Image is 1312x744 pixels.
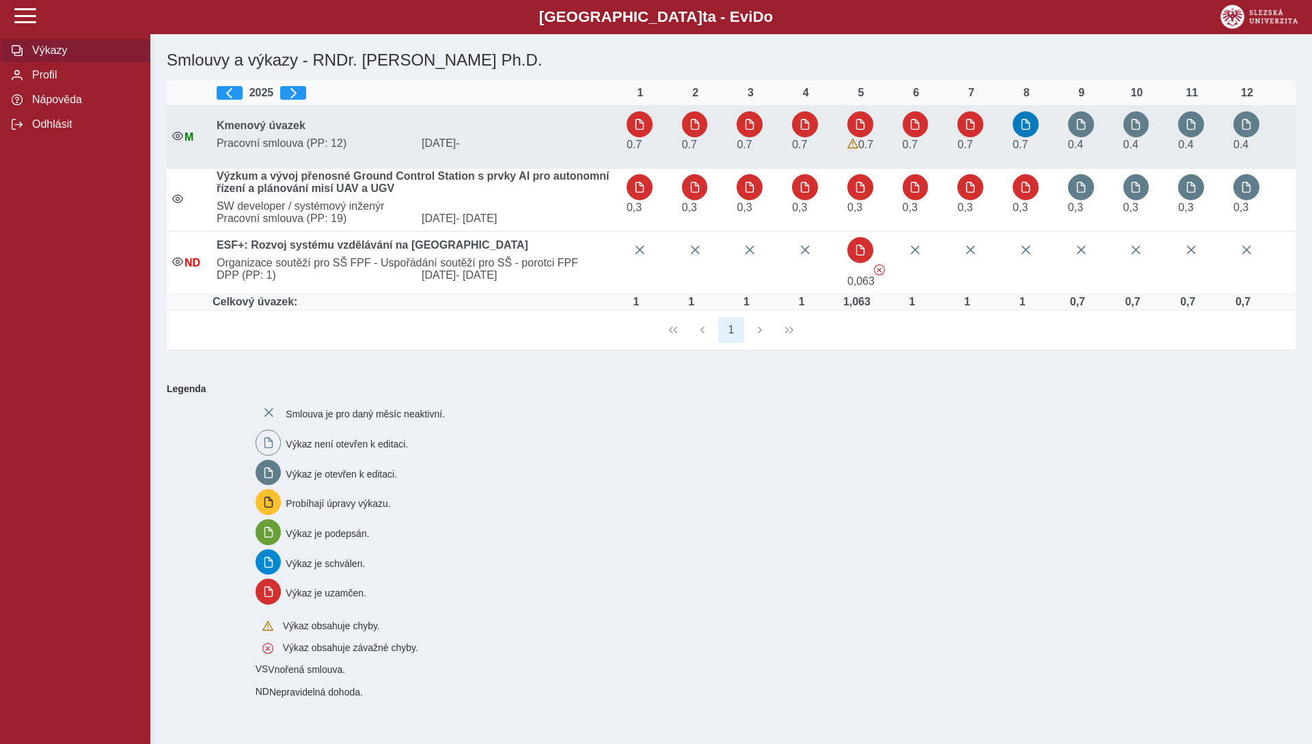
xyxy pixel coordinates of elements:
span: Úvazek : 2,4 h / den. 12 h / týden. [627,202,642,213]
span: t [702,8,707,25]
span: Úvazek : 3,2 h / den. 16 h / týden. [1123,139,1138,150]
span: - [DATE] [456,212,497,224]
span: Úvazek : 2,4 h / den. 12 h / týden. [1178,202,1193,213]
span: [DATE] [416,212,621,225]
span: Úvazek : 5,6 h / den. 28 h / týden. [627,139,642,150]
b: ESF+: Rozvoj systému vzdělávání na [GEOGRAPHIC_DATA] [217,239,528,251]
span: Výkaz není otevřen k editaci. [286,439,408,450]
div: 6 [903,87,930,99]
button: 1 [718,317,744,343]
span: Vnořená smlouva. [268,664,345,675]
span: Výkaz obsahuje chyby. [283,620,380,631]
div: Úvazek : 8,504 h / den. 42,52 h / týden. [843,296,871,308]
div: 3 [737,87,764,99]
span: Úvazek : 5,6 h / den. 28 h / týden. [682,139,697,150]
span: Výkaz je otevřen k editaci. [286,468,397,479]
span: Úvazek : 5,6 h / den. 28 h / týden. [903,139,918,150]
span: Nepravidelná dohoda. [269,687,363,698]
div: Úvazek : 8 h / den. 40 h / týden. [899,296,926,308]
b: [GEOGRAPHIC_DATA] a - Evi [41,8,1271,26]
div: 9 [1068,87,1095,99]
div: 12 [1233,87,1261,99]
b: Legenda [161,378,1290,400]
div: 7 [957,87,985,99]
h1: Smlouvy a výkazy - RNDr. [PERSON_NAME] Ph.D. [161,45,1111,75]
span: Výkaz obsahuje závažné chyby. [283,642,418,653]
span: [DATE] [416,269,621,281]
span: Úvazek : 2,4 h / den. 12 h / týden. [682,202,697,213]
span: Úvazek : 2,4 h / den. 12 h / týden. [792,202,807,213]
span: SW developer / systémový inženýr [211,200,621,212]
span: Úvazek : 3,2 h / den. 16 h / týden. [1068,139,1083,150]
span: Úvazek : 5,6 h / den. 28 h / týden. [1013,139,1028,150]
span: Úvazek : 5,6 h / den. 28 h / týden. [737,139,752,150]
img: logo_web_su.png [1220,5,1298,29]
span: Úvazek : 2,4 h / den. 12 h / týden. [1233,202,1248,213]
div: Úvazek : 8 h / den. 40 h / týden. [623,296,650,308]
span: Probíhají úpravy výkazu. [286,498,390,509]
div: 4 [792,87,819,99]
span: DPP (PP: 1) [211,269,416,281]
span: Smlouva vnořená do kmene [256,663,269,674]
span: Pracovní smlouva (PP: 19) [211,212,416,225]
td: Celkový úvazek: [211,294,621,310]
span: Úvazek : 2,4 h / den. 12 h / týden. [1013,202,1028,213]
span: Pracovní smlouva (PP: 12) [211,137,416,150]
span: Výkaz obsahuje upozornění. [847,139,858,150]
div: Úvazek : 8 h / den. 40 h / týden. [733,296,760,308]
span: - [DATE] [456,269,497,281]
span: Výkaz je podepsán. [286,528,369,539]
span: [DATE] [416,137,621,150]
b: Výzkum a vývoj přenosné Ground Control Station s prvky AI pro autonomní řízení a plánování misí U... [217,170,610,194]
span: Úvazek : 2,4 h / den. 12 h / týden. [1123,202,1138,213]
span: Úvazek : 2,4 h / den. 12 h / týden. [737,202,752,213]
span: Úvazek : 2,4 h / den. 12 h / týden. [847,202,862,213]
span: Profil [28,69,139,81]
i: Smlouva je aktivní [172,193,183,204]
span: Výkaz obsahuje závažné chyby. [874,264,885,275]
span: Výkazy [28,44,139,57]
span: o [764,8,774,25]
span: Úvazek : 0,504 h / den. 2,52 h / týden. [847,275,875,287]
div: Úvazek : 8 h / den. 40 h / týden. [678,296,705,308]
div: 5 [847,87,875,99]
div: 10 [1123,87,1151,99]
div: 1 [627,87,654,99]
div: Úvazek : 5,6 h / den. 28 h / týden. [1229,296,1257,308]
span: Úvazek : 2,4 h / den. 12 h / týden. [957,202,972,213]
div: Úvazek : 8 h / den. 40 h / týden. [788,296,815,308]
span: Odhlásit [28,118,139,130]
div: Úvazek : 8 h / den. 40 h / týden. [1009,296,1036,308]
span: Úvazek : 5,6 h / den. 28 h / týden. [858,139,873,150]
span: Úvazek : 5,6 h / den. 28 h / týden. [957,139,972,150]
div: Úvazek : 5,6 h / den. 28 h / týden. [1119,296,1147,308]
div: 2025 [217,86,616,100]
i: Smlouva je aktivní [172,130,183,141]
span: D [752,8,763,25]
span: Úvazek : 3,2 h / den. 16 h / týden. [1233,139,1248,150]
span: Smlouva vnořená do kmene [256,686,269,697]
div: 11 [1178,87,1205,99]
div: 2 [682,87,709,99]
span: Smlouva je pro daný měsíc neaktivní. [286,409,445,419]
div: 8 [1013,87,1040,99]
div: Úvazek : 8 h / den. 40 h / týden. [953,296,981,308]
b: Kmenový úvazek [217,120,305,131]
span: Úvazek : 5,6 h / den. 28 h / týden. [792,139,807,150]
div: Úvazek : 5,6 h / den. 28 h / týden. [1064,296,1091,308]
i: Smlouva je aktivní [172,256,183,267]
span: Úvazek : 2,4 h / den. 12 h / týden. [1068,202,1083,213]
span: Údaje souhlasí s údaji v Magionu [184,131,193,143]
div: Úvazek : 5,6 h / den. 28 h / týden. [1174,296,1201,308]
span: Nápověda [28,94,139,106]
span: Organizace soutěží pro SŠ FPF - Uspořádání soutěží pro SŠ - porotci FPF [211,257,621,269]
span: Úvazek : 3,2 h / den. 16 h / týden. [1178,139,1193,150]
span: - [456,137,459,149]
span: Nepravidelná dohoda [184,257,200,268]
span: Výkaz je schválen. [286,557,365,568]
span: Úvazek : 2,4 h / den. 12 h / týden. [903,202,918,213]
span: Výkaz je uzamčen. [286,588,366,598]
